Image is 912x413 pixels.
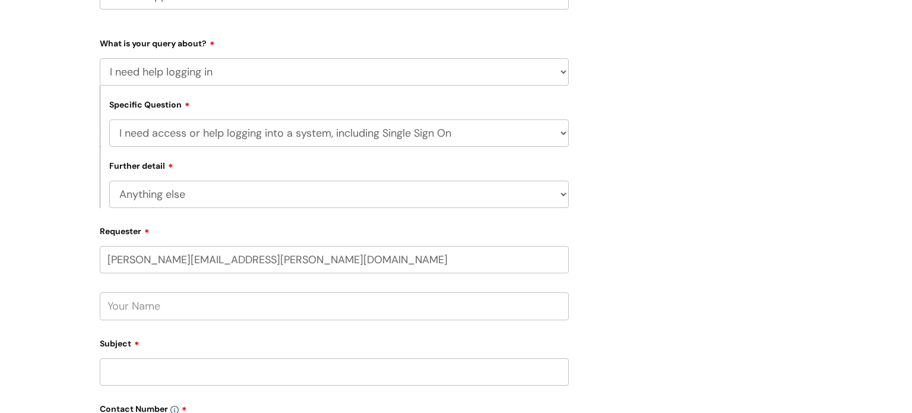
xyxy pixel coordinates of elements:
label: What is your query about? [100,34,569,49]
label: Further detail [109,159,173,171]
input: Your Name [100,292,569,320]
input: Email [100,246,569,273]
label: Requester [100,222,569,237]
label: Subject [100,335,569,349]
label: Specific Question [109,98,190,110]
